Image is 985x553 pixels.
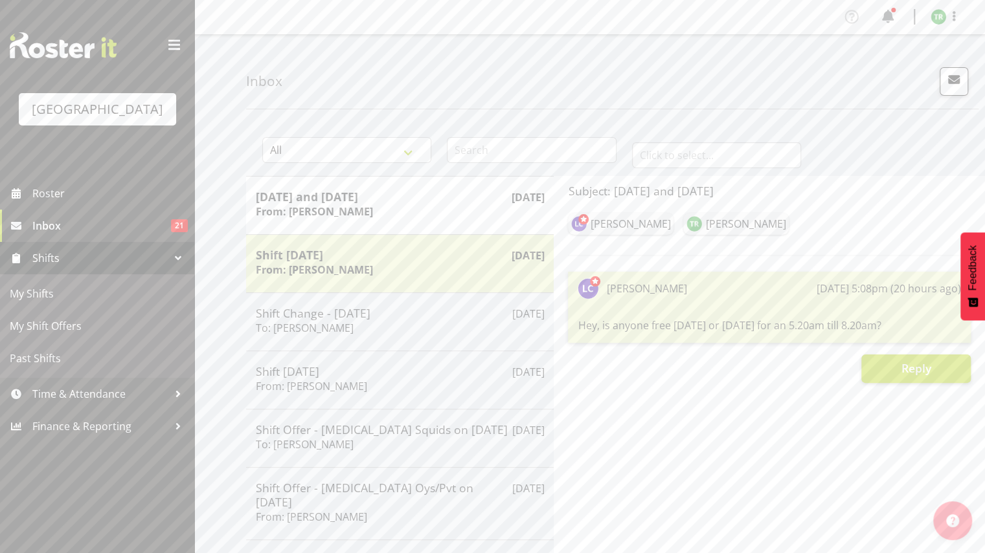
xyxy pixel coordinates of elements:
p: [DATE] [512,422,544,438]
img: laurie-cook11580.jpg [571,216,587,232]
span: 21 [171,219,188,232]
p: [DATE] [511,248,544,263]
p: [DATE] [512,481,544,496]
a: My Shifts [3,277,191,310]
img: laurie-cook11580.jpg [578,278,598,299]
h5: Subject: [DATE] and [DATE] [568,184,971,198]
div: [DATE] 5:08pm (20 hours ago) [817,281,961,296]
h5: Shift Change - [DATE] [256,306,544,320]
img: help-xxl-2.png [946,514,959,527]
input: Click to select... [632,142,801,168]
h6: To: [PERSON_NAME] [256,438,354,451]
span: My Shifts [10,284,185,303]
div: [PERSON_NAME] [606,281,686,296]
h4: Inbox [246,74,282,89]
h6: From: [PERSON_NAME] [256,205,373,218]
span: Roster [32,184,188,203]
h6: From: [PERSON_NAME] [256,263,373,276]
h5: Shift Offer - [MEDICAL_DATA] Oys/Pvt on [DATE] [256,481,544,509]
div: [GEOGRAPHIC_DATA] [32,100,163,119]
h6: From: [PERSON_NAME] [256,510,367,523]
img: tyla-robinson10542.jpg [686,216,702,232]
span: Shifts [32,248,168,268]
img: tyla-robinson10542.jpg [931,9,946,25]
input: Search [447,137,616,163]
h5: [DATE] and [DATE] [256,190,544,204]
div: [PERSON_NAME] [590,216,670,232]
div: Hey, is anyone free [DATE] or [DATE] for an 5.20am till 8.20am? [578,314,961,336]
p: [DATE] [511,190,544,205]
span: Reply [901,360,931,376]
img: Rosterit website logo [10,32,117,58]
span: Time & Attendance [32,384,168,404]
p: [DATE] [512,306,544,321]
h6: From: [PERSON_NAME] [256,380,367,393]
h6: To: [PERSON_NAME] [256,321,354,334]
span: Past Shifts [10,349,185,368]
h5: Shift [DATE] [256,248,544,262]
h5: Shift Offer - [MEDICAL_DATA] Squids on [DATE] [256,422,544,437]
span: Feedback [967,245,979,290]
div: [PERSON_NAME] [705,216,786,232]
h5: Shift [DATE] [256,364,544,378]
span: Inbox [32,216,171,235]
span: My Shift Offers [10,316,185,336]
span: Finance & Reporting [32,417,168,436]
button: Feedback - Show survey [960,232,985,320]
a: My Shift Offers [3,310,191,342]
button: Reply [861,354,971,383]
p: [DATE] [512,364,544,380]
a: Past Shifts [3,342,191,374]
